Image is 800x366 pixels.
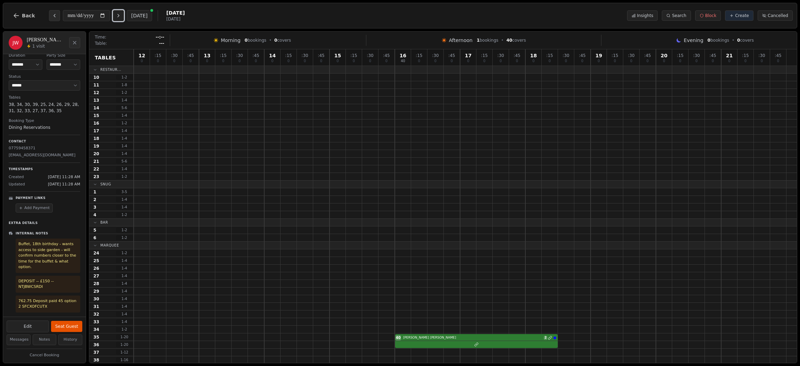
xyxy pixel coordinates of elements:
[93,311,99,317] span: 32
[93,327,99,332] span: 34
[18,241,77,270] p: Buffet, 18th birthday - wants access to side garden - will confirm numbers closer to the time for...
[614,59,616,63] span: 0
[530,53,537,58] span: 18
[16,231,48,236] p: Internal Notes
[497,53,504,58] span: : 30
[663,59,665,63] span: 0
[116,159,133,164] span: 5 - 6
[18,298,77,310] p: 762.75 Deposit paid 45 option 2 SFCXOFCUTX
[481,53,487,58] span: : 15
[221,37,241,44] span: Morning
[581,59,583,63] span: 0
[9,124,80,131] dd: Dining Reservations
[171,53,177,58] span: : 30
[695,59,698,63] span: 0
[544,336,547,340] span: 2
[418,59,420,63] span: 0
[116,166,133,172] span: 1 - 4
[69,37,80,48] button: Close
[695,10,721,21] button: Block
[9,139,80,144] p: Contact
[350,53,357,58] span: : 15
[116,75,133,80] span: 1 - 2
[245,38,266,43] span: bookings
[301,53,308,58] span: : 30
[705,13,716,18] span: Block
[116,350,133,355] span: 1 - 12
[93,212,96,218] span: 4
[693,53,700,58] span: : 30
[744,59,747,63] span: 0
[93,334,99,340] span: 35
[93,205,96,210] span: 3
[48,182,80,188] span: [DATE] 11:28 AM
[385,59,387,63] span: 0
[9,152,80,158] p: [EMAIL_ADDRESS][DOMAIN_NAME]
[320,59,322,63] span: 0
[116,205,133,210] span: 1 - 4
[95,54,116,61] span: Tables
[93,82,99,88] span: 11
[735,13,749,18] span: Create
[49,10,60,21] button: Previous day
[761,59,763,63] span: 0
[93,136,99,141] span: 18
[93,197,96,202] span: 2
[93,357,99,363] span: 38
[9,95,80,101] dt: Tables
[758,53,765,58] span: : 30
[367,53,373,58] span: : 30
[93,90,99,95] span: 12
[159,41,164,46] span: ---
[9,167,80,172] p: Timestamps
[287,59,290,63] span: 0
[93,151,99,157] span: 20
[9,182,25,188] span: Updated
[728,59,730,63] span: 0
[204,53,210,58] span: 13
[166,16,185,22] span: [DATE]
[708,38,729,43] span: bookings
[396,335,401,340] span: 40
[127,10,152,21] button: [DATE]
[166,9,185,16] span: [DATE]
[116,143,133,149] span: 1 - 4
[93,342,99,348] span: 36
[93,250,99,256] span: 24
[336,59,339,63] span: 0
[7,321,49,332] button: Edit
[116,128,133,133] span: 1 - 4
[777,59,779,63] span: 0
[93,304,99,309] span: 31
[157,59,159,63] span: 0
[318,53,324,58] span: : 45
[416,53,422,58] span: : 15
[116,227,133,233] span: 1 - 2
[712,59,714,63] span: 0
[252,53,259,58] span: : 45
[7,334,31,345] button: Messages
[742,53,749,58] span: : 15
[22,13,35,18] span: Back
[116,266,133,271] span: 1 - 4
[116,357,133,363] span: 1 - 16
[100,243,119,248] span: Marquee
[48,174,80,180] span: [DATE] 11:28 AM
[93,159,99,164] span: 21
[285,53,292,58] span: : 15
[647,59,649,63] span: 0
[116,342,133,347] span: 1 - 20
[383,53,390,58] span: : 45
[93,98,99,103] span: 13
[93,166,99,172] span: 22
[451,59,453,63] span: 0
[595,53,602,58] span: 19
[532,59,534,63] span: 0
[637,13,653,18] span: Insights
[477,38,480,43] span: 1
[116,90,133,95] span: 1 - 2
[579,53,585,58] span: : 45
[565,59,567,63] span: 0
[222,59,224,63] span: 0
[9,74,80,80] dt: Status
